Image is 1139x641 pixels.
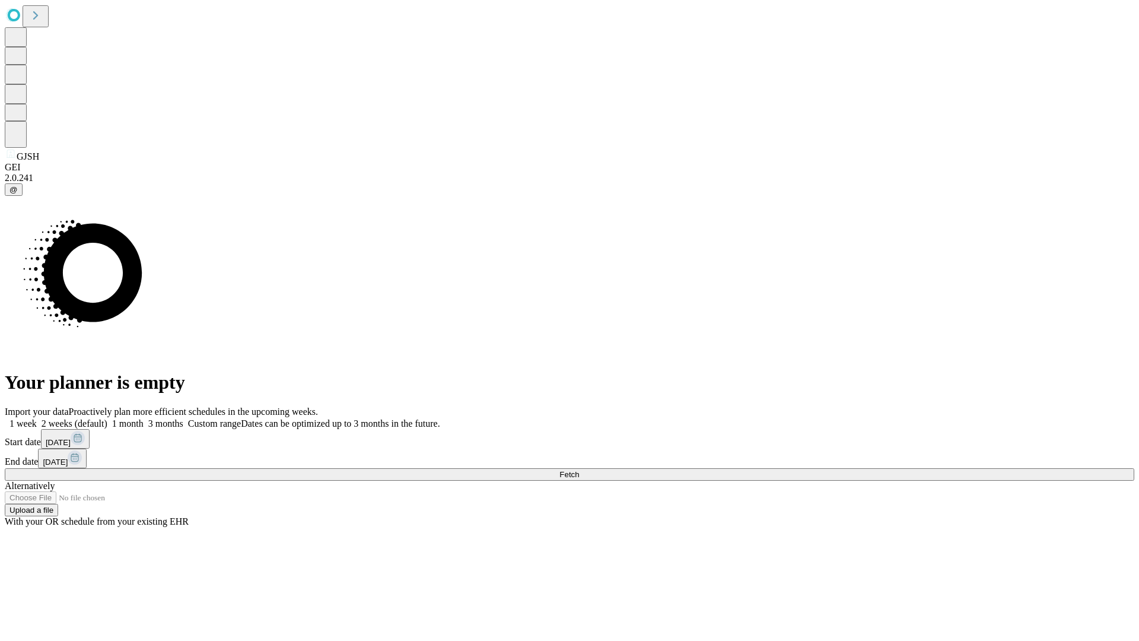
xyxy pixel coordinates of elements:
span: Fetch [559,470,579,479]
div: GEI [5,162,1134,173]
span: 3 months [148,418,183,429]
span: [DATE] [46,438,71,447]
button: @ [5,183,23,196]
span: 1 month [112,418,144,429]
span: With your OR schedule from your existing EHR [5,516,189,526]
div: Start date [5,429,1134,449]
div: 2.0.241 [5,173,1134,183]
button: [DATE] [38,449,87,468]
span: 2 weeks (default) [42,418,107,429]
span: Dates can be optimized up to 3 months in the future. [241,418,440,429]
span: @ [9,185,18,194]
div: End date [5,449,1134,468]
h1: Your planner is empty [5,372,1134,394]
button: Upload a file [5,504,58,516]
span: 1 week [9,418,37,429]
span: Alternatively [5,481,55,491]
button: Fetch [5,468,1134,481]
span: Custom range [188,418,241,429]
button: [DATE] [41,429,90,449]
span: GJSH [17,151,39,161]
span: Proactively plan more efficient schedules in the upcoming weeks. [69,407,318,417]
span: Import your data [5,407,69,417]
span: [DATE] [43,458,68,467]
